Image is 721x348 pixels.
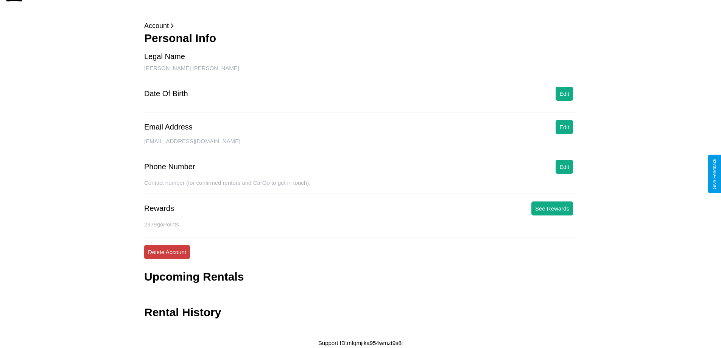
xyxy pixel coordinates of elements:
button: Edit [556,120,573,134]
button: See Rewards [531,201,573,215]
button: Edit [556,87,573,101]
div: Date Of Birth [144,89,188,98]
div: Email Address [144,123,193,131]
h3: Rental History [144,306,221,319]
h3: Personal Info [144,32,577,45]
button: Delete Account [144,245,190,259]
div: Legal Name [144,52,185,61]
div: Phone Number [144,162,195,171]
p: Support ID: mfqmjika954wmzt9s8i [318,338,403,348]
div: Give Feedback [712,159,717,189]
div: [EMAIL_ADDRESS][DOMAIN_NAME] [144,138,577,152]
p: Account [144,20,577,32]
p: 2979 goPoints [144,219,577,229]
div: Rewards [144,204,174,213]
h3: Upcoming Rentals [144,270,244,283]
button: Edit [556,160,573,174]
div: Contact number (for confirmed renters and CarGo to get in touch). [144,179,577,194]
div: [PERSON_NAME] [PERSON_NAME] [144,65,577,79]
